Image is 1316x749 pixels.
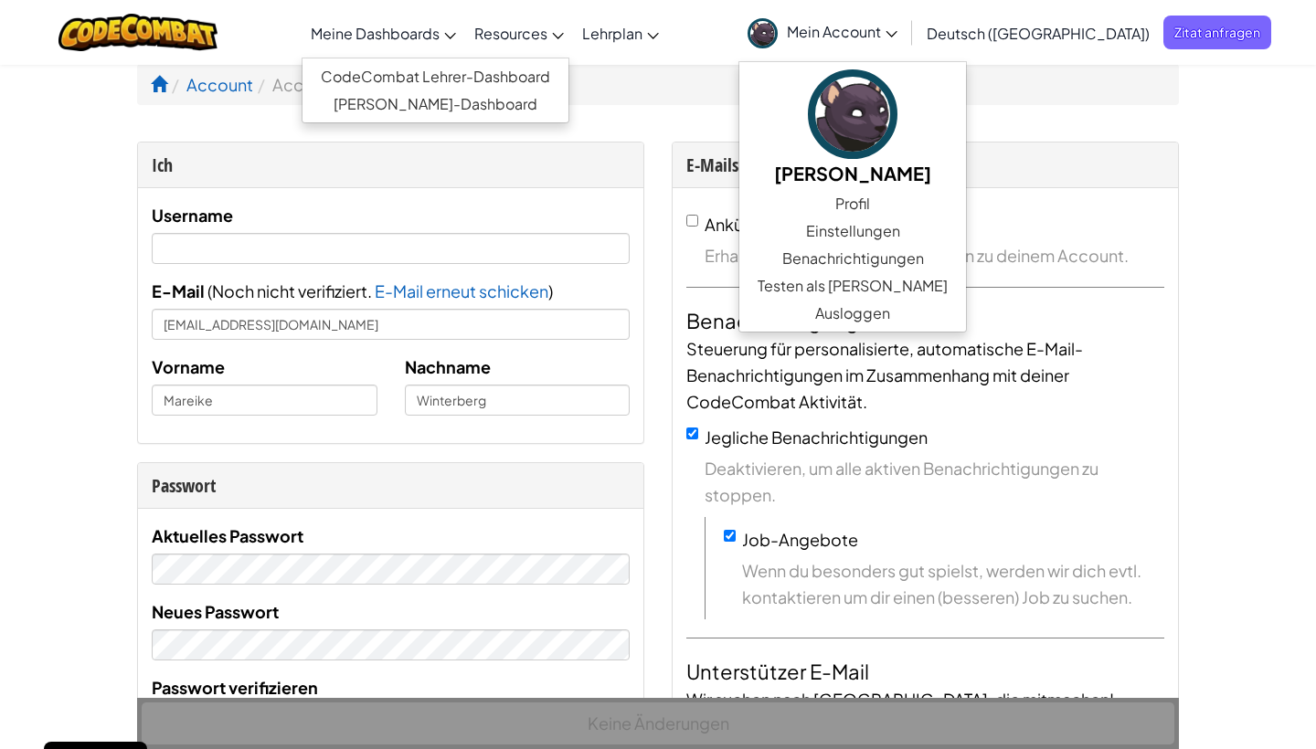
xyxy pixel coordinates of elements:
[152,674,318,701] label: Passwort verifizieren
[782,248,924,269] span: Benachrichtigungen
[152,280,205,301] span: E-Mail
[739,190,966,217] a: Profil
[212,280,375,301] span: Noch nicht verifiziert.
[705,427,928,448] label: Jegliche Benachrichtigungen
[465,8,573,58] a: Resources
[742,557,1164,610] span: Wenn du besonders gut spielst, werden wir dich evtl. kontaktieren um dir einen (besseren) Job zu ...
[152,202,233,228] label: Username
[739,300,966,327] a: Ausloggen
[152,598,279,625] label: Neues Passwort
[808,69,897,159] img: avatar
[705,214,826,235] label: Ankündigungen
[739,217,966,245] a: Einstellungen
[405,353,491,380] label: Nachname
[548,280,553,301] span: )
[705,242,1164,269] span: Erhalte regelmäßig Ankündigungen zu deinem Account.
[739,67,966,190] a: [PERSON_NAME]
[686,306,1164,335] h4: Benachrichtigungen
[302,63,568,90] a: CodeCombat Lehrer-Dashboard
[205,280,212,301] span: (
[152,353,225,380] label: Vorname
[742,529,858,550] label: Job-Angebote
[686,152,1164,178] div: E-Mails
[375,280,548,301] span: E-Mail erneut schicken
[686,657,1164,686] h4: Unterstützer E-Mail
[918,8,1159,58] a: Deutsch ([GEOGRAPHIC_DATA])
[186,74,253,95] a: Account
[1163,16,1271,49] a: Zitat anfragen
[302,8,465,58] a: Meine Dashboards
[152,522,303,549] label: Aktuelles Passwort
[739,245,966,272] a: Benachrichtigungen
[152,472,630,499] div: Passwort
[152,152,630,178] div: Ich
[738,4,907,61] a: Mein Account
[686,338,1083,412] span: Steuerung für personalisierte, automatische E-Mail-Benachrichtigungen im Zusammenhang mit deiner ...
[748,18,778,48] img: avatar
[686,689,1114,736] span: Wir suchen nach [GEOGRAPHIC_DATA], die mitmachen! Schau dir die
[582,24,642,43] span: Lehrplan
[739,272,966,300] a: Testen als [PERSON_NAME]
[253,71,442,98] li: Accounteinstellungen
[474,24,547,43] span: Resources
[573,8,668,58] a: Lehrplan
[311,24,440,43] span: Meine Dashboards
[758,159,948,187] h5: [PERSON_NAME]
[302,90,568,118] a: [PERSON_NAME]-Dashboard
[705,455,1164,508] span: Deaktivieren, um alle aktiven Benachrichtigungen zu stoppen.
[927,24,1150,43] span: Deutsch ([GEOGRAPHIC_DATA])
[787,22,897,41] span: Mein Account
[58,14,218,51] img: CodeCombat logo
